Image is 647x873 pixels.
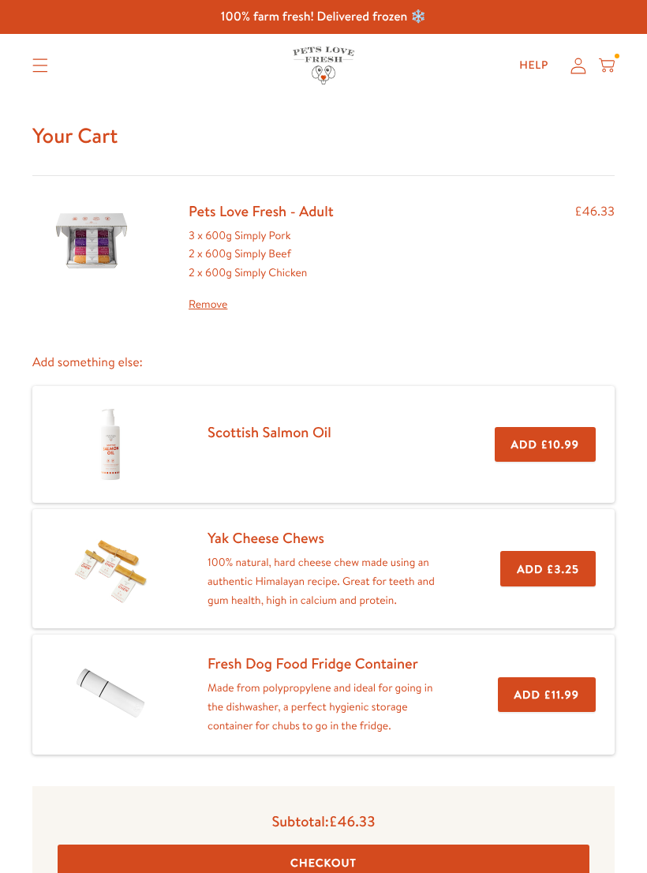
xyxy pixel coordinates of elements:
[568,799,631,857] iframe: Gorgias live chat messenger
[329,811,376,831] span: £46.33
[189,200,334,221] a: Pets Love Fresh - Adult
[208,553,450,609] p: 100% natural, hard cheese chew made using an authentic Himalayan recipe. Great for teeth and gum ...
[574,201,615,314] div: £46.33
[208,653,418,673] a: Fresh Dog Food Fridge Container
[507,50,561,81] a: Help
[71,405,150,484] img: Scottish Salmon Oil
[498,677,596,713] button: Add £11.99
[500,551,596,586] button: Add £3.25
[495,427,596,463] button: Add £10.99
[189,227,334,314] div: 3 x 600g Simply Pork 2 x 600g Simply Beef 2 x 600g Simply Chicken
[20,46,61,85] summary: Translation missing: en.sections.header.menu
[293,47,354,84] img: Pets Love Fresh
[71,657,150,732] img: Fresh Dog Food Fridge Container
[71,530,150,609] img: Yak Cheese Chews
[189,295,334,314] a: Remove
[208,422,331,442] a: Scottish Salmon Oil
[32,122,615,149] h1: Your Cart
[208,679,447,735] p: Made from polypropylene and ideal for going in the dishwasher, a perfect hygienic storage contain...
[58,811,589,830] p: Subtotal:
[32,352,615,373] p: Add something else:
[208,527,324,548] a: Yak Cheese Chews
